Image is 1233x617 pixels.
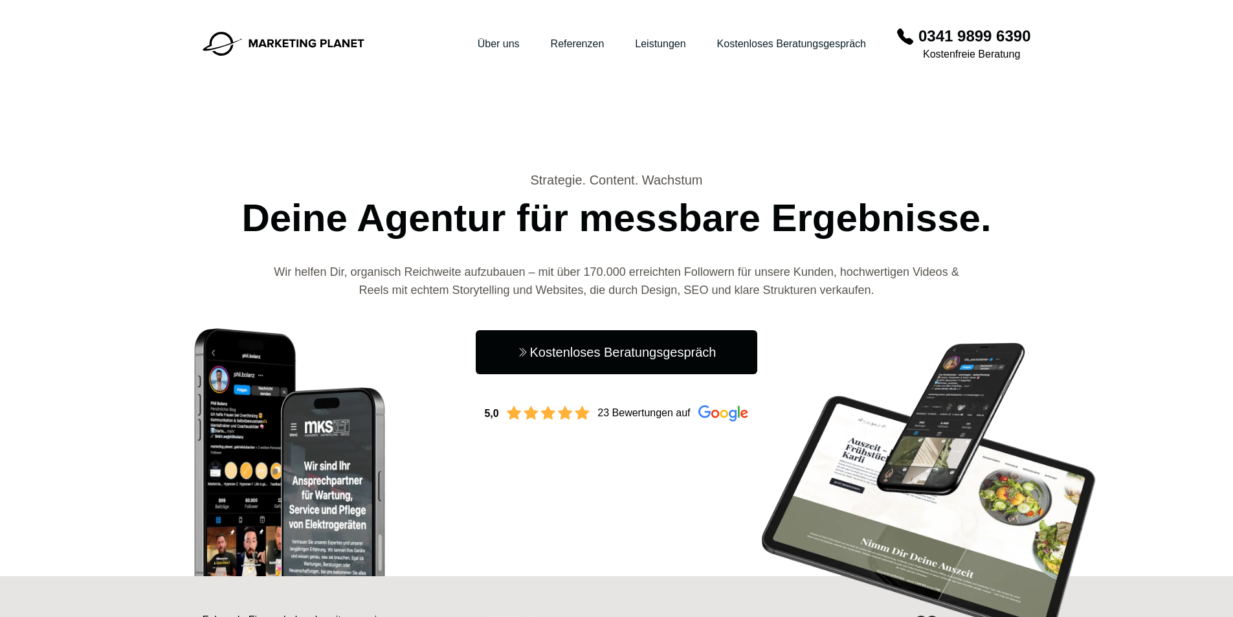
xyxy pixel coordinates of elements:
img: Marketing Planet - Deine Online Marketing Firma für Social Media & Webdsites [203,32,364,56]
a: Über uns [478,38,520,49]
a: Kostenloses Beratungsgespräch [717,38,866,49]
span: 23 Bewertungen auf [597,405,690,421]
h1: Deine Agentur für messbare Ergebnisse. [203,171,1031,247]
small: Kostenfreie Beratung [923,47,1031,62]
a: 23 Bewertungen auf [597,405,748,421]
p: 5,0 [484,406,498,421]
a: 0341 9899 6390 [918,26,1031,47]
p: Wir helfen Dir, organisch Reichweite aufzubauen – mit über 170.000 erreichten Followern für unser... [271,263,962,299]
span: Strategie. Content. Wachstum [203,171,1031,189]
img: Marketing Planet Iphones mit Website und Social Media Kunden [174,318,401,576]
a: Leistungen [635,38,685,49]
a: Kostenloses Beratungsgespräch [476,330,758,374]
a: Referenzen [551,38,605,49]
